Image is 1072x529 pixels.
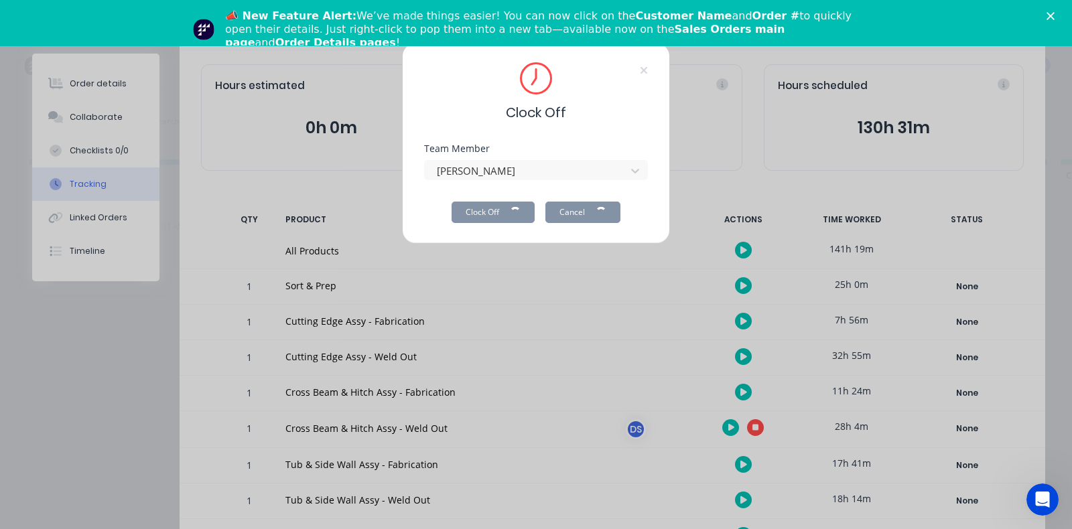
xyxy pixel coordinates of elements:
span: Clock Off [506,102,566,123]
b: Order Details pages [275,36,396,49]
b: Order # [752,9,800,22]
b: Sales Orders main page [225,23,785,49]
div: Close [1047,12,1060,20]
b: 📣 New Feature Alert: [225,9,356,22]
iframe: Intercom live chat [1026,483,1059,516]
button: Cancel [545,202,620,223]
div: Team Member [424,144,648,153]
b: Customer Name [635,9,732,22]
button: Clock Off [452,202,535,223]
div: We’ve made things easier! You can now click on the and to quickly open their details. Just right-... [225,9,858,50]
img: Profile image for Team [193,19,214,40]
